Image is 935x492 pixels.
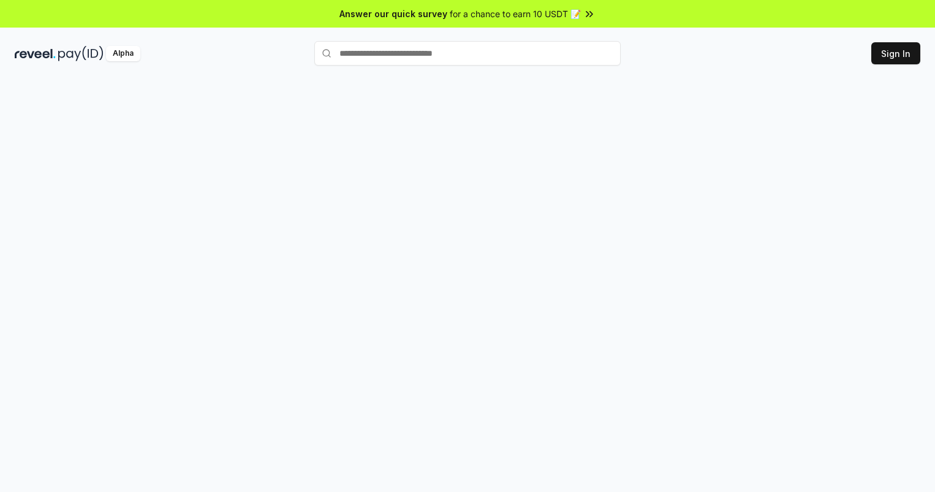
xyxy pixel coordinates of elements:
button: Sign In [871,42,920,64]
span: Answer our quick survey [339,7,447,20]
div: Alpha [106,46,140,61]
img: reveel_dark [15,46,56,61]
img: pay_id [58,46,104,61]
span: for a chance to earn 10 USDT 📝 [450,7,581,20]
